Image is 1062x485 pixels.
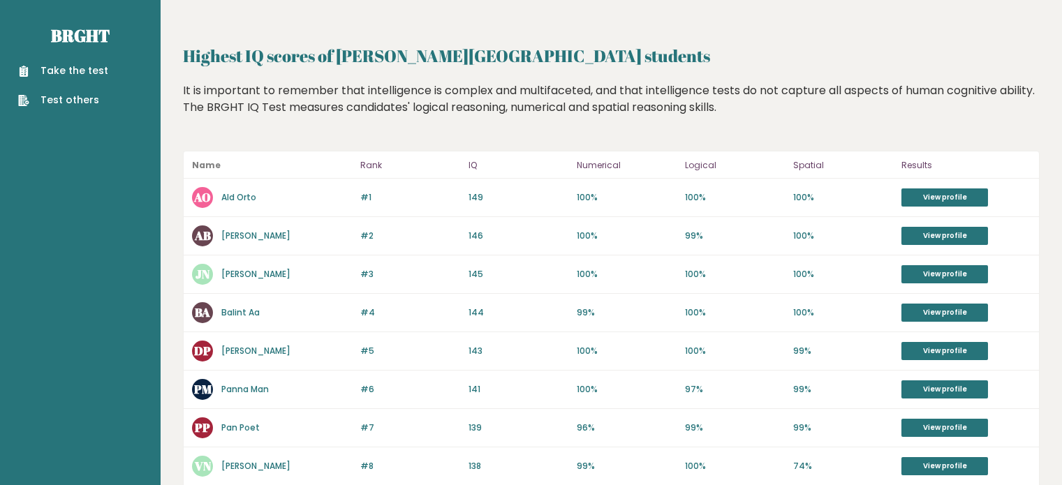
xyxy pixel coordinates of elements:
[901,457,988,475] a: View profile
[577,157,677,174] p: Numerical
[901,380,988,398] a: View profile
[469,421,568,434] p: 139
[221,421,260,433] a: Pan Poet
[195,304,210,320] text: BA
[793,191,893,204] p: 100%
[685,460,785,472] p: 100%
[577,460,677,472] p: 99%
[577,383,677,396] p: 100%
[685,230,785,242] p: 99%
[221,383,269,395] a: Panna Man
[360,157,460,174] p: Rank
[901,342,988,360] a: View profile
[360,460,460,472] p: #8
[221,191,256,203] a: Ald Orto
[793,460,893,472] p: 74%
[901,419,988,437] a: View profile
[793,383,893,396] p: 99%
[221,345,290,357] a: [PERSON_NAME]
[196,266,210,282] text: JN
[469,306,568,319] p: 144
[469,345,568,357] p: 143
[192,159,221,171] b: Name
[360,421,460,434] p: #7
[901,188,988,207] a: View profile
[901,157,1031,174] p: Results
[685,268,785,281] p: 100%
[685,383,785,396] p: 97%
[793,268,893,281] p: 100%
[194,419,210,435] text: PP
[685,421,785,434] p: 99%
[577,345,677,357] p: 100%
[793,157,893,174] p: Spatial
[360,230,460,242] p: #2
[901,304,988,322] a: View profile
[685,191,785,204] p: 100%
[793,306,893,319] p: 100%
[577,268,677,281] p: 100%
[469,268,568,281] p: 145
[793,345,893,357] p: 99%
[194,343,211,359] text: DP
[360,306,460,319] p: #4
[685,306,785,319] p: 100%
[18,64,108,78] a: Take the test
[51,24,110,47] a: Brght
[469,157,568,174] p: IQ
[577,230,677,242] p: 100%
[469,460,568,472] p: 138
[577,421,677,434] p: 96%
[194,227,211,244] text: AB
[469,191,568,204] p: 149
[577,191,677,204] p: 100%
[901,227,988,245] a: View profile
[193,189,211,205] text: AO
[685,345,785,357] p: 100%
[577,306,677,319] p: 99%
[221,306,260,318] a: Balint Aa
[793,421,893,434] p: 99%
[193,381,212,397] text: PM
[469,383,568,396] p: 141
[194,458,212,474] text: VN
[360,268,460,281] p: #3
[18,93,108,107] a: Test others
[183,82,1040,137] div: It is important to remember that intelligence is complex and multifaceted, and that intelligence ...
[685,157,785,174] p: Logical
[221,230,290,241] a: [PERSON_NAME]
[901,265,988,283] a: View profile
[221,268,290,280] a: [PERSON_NAME]
[183,43,1040,68] h2: Highest IQ scores of [PERSON_NAME][GEOGRAPHIC_DATA] students
[469,230,568,242] p: 146
[360,191,460,204] p: #1
[360,383,460,396] p: #6
[360,345,460,357] p: #5
[793,230,893,242] p: 100%
[221,460,290,472] a: [PERSON_NAME]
